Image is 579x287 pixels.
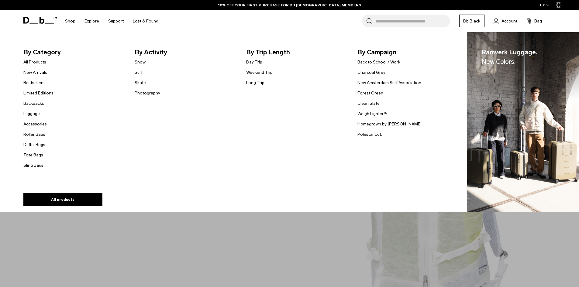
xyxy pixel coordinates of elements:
a: Roller Bags [23,131,45,138]
a: Weigh Lighter™ [357,111,388,117]
a: Back to School / Work [357,59,400,65]
a: Forest Green [357,90,383,96]
a: Clean Slate [357,100,380,107]
span: By Category [23,47,125,57]
a: New Amsterdam Surf Association [357,80,421,86]
a: Backpacks [23,100,44,107]
a: Charcoal Grey [357,69,385,76]
a: Homegrown by [PERSON_NAME] [357,121,422,127]
a: Duffel Bags [23,142,45,148]
span: By Campaign [357,47,459,57]
span: Bag [534,18,542,24]
span: By Trip Length [246,47,348,57]
a: Support [108,10,124,32]
a: Polestar Edt. [357,131,382,138]
span: New Colors. [481,58,515,65]
a: Skate [135,80,146,86]
a: Lost & Found [133,10,158,32]
a: Db Black [459,15,484,27]
span: Account [501,18,517,24]
a: Tote Bags [23,152,43,158]
a: Weekend Trip [246,69,273,76]
a: New Arrivals [23,69,47,76]
a: Snow [135,59,146,65]
span: Ramverk Luggage. [481,47,537,67]
a: Bestsellers [23,80,45,86]
a: Day Trip [246,59,262,65]
a: Luggage [23,111,40,117]
nav: Main Navigation [60,10,163,32]
a: Accessories [23,121,47,127]
a: 10% OFF YOUR FIRST PURCHASE FOR DB [DEMOGRAPHIC_DATA] MEMBERS [218,2,361,8]
a: Explore [84,10,99,32]
a: Shop [65,10,75,32]
a: Account [494,17,517,25]
a: Sling Bags [23,162,43,169]
a: Photography [135,90,160,96]
a: All Products [23,59,46,65]
button: Bag [526,17,542,25]
a: Surf [135,69,143,76]
span: By Activity [135,47,236,57]
a: All products [23,193,102,206]
a: Long Trip [246,80,264,86]
a: Limited Editions [23,90,53,96]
